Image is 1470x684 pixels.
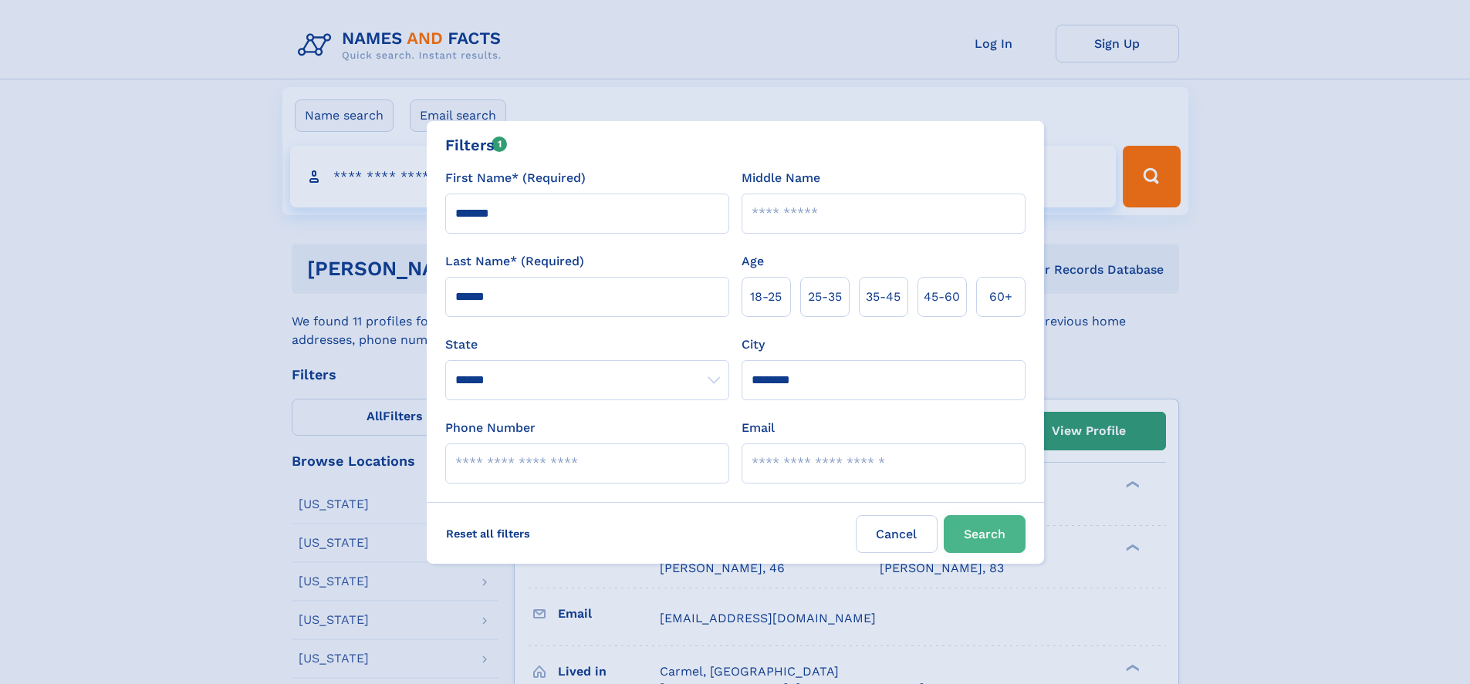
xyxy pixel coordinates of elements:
span: 45‑60 [924,288,960,306]
label: Age [742,252,764,271]
span: 25‑35 [808,288,842,306]
label: Middle Name [742,169,820,187]
span: 18‑25 [750,288,782,306]
label: City [742,335,765,354]
label: State [445,335,729,354]
label: Last Name* (Required) [445,252,584,271]
label: First Name* (Required) [445,169,586,187]
label: Cancel [856,515,938,553]
span: 60+ [989,288,1012,306]
button: Search [944,515,1026,553]
span: 35‑45 [866,288,901,306]
label: Phone Number [445,419,536,437]
label: Email [742,419,775,437]
div: Filters [445,133,508,157]
label: Reset all filters [436,515,540,552]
